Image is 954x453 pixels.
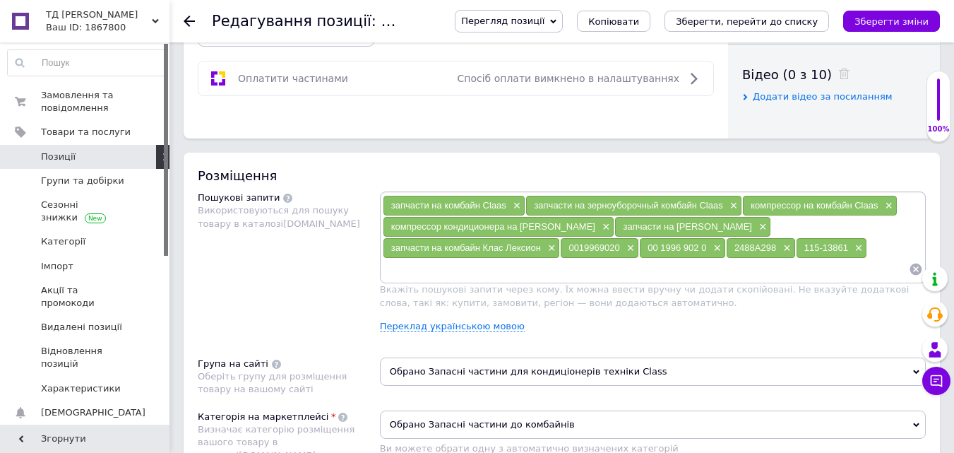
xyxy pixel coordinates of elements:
div: Група на сайті [198,358,268,370]
span: запчасти на [PERSON_NAME] [623,221,752,232]
strong: Тип компрессора: [22,54,103,65]
span: 2488A298 [734,242,776,253]
strong: Характеристики: [25,40,102,50]
span: Перегляд позиції [461,16,544,26]
span: компрессор на комбайн Claas [751,200,878,211]
strong: Тип шкива: [22,83,73,94]
span: Характеристики [41,382,121,395]
button: Чат з покупцем [922,367,950,395]
span: Спосіб оплати вимкнено в налаштуваннях [458,73,679,84]
button: Зберегти, перейти до списку [664,11,829,32]
span: Оберіть групу для розміщення товару на вашому сайті [198,371,347,394]
span: Товари та послуги [41,126,131,139]
span: × [780,242,791,254]
input: Пошук [8,50,166,76]
span: Замовлення та повідомлення [41,89,131,114]
span: × [510,200,521,212]
div: Повернутися назад [184,16,195,27]
div: 100% [927,124,950,134]
p: ❄️ [14,14,501,29]
p: 🔧 ✔ 10S15C ✔ 12 В ✔ PV8 ✔ 152 мм [14,38,501,112]
span: Акції та промокоди [41,284,131,310]
span: Позиції [41,151,76,163]
span: компрессор кондиционера на [PERSON_NAME] [391,221,595,232]
span: × [599,221,610,233]
strong: Компрессор кондиционера для техники Claas [25,16,234,26]
i: Зберегти, перейти до списку [676,16,818,27]
span: Сезонні знижки [41,199,131,224]
span: 0019969020 [568,242,619,253]
span: Додати відео за посиланням [753,91,893,102]
button: Зберегти зміни [843,11,940,32]
span: Обрано Запасні частини для кондиціонерів техніки Class [380,358,926,386]
span: [DEMOGRAPHIC_DATA] [41,406,145,419]
strong: [PERSON_NAME]: [22,98,102,109]
div: Ваш ID: 1867800 [46,21,169,34]
span: × [756,221,767,233]
a: Переклад українською мовою [380,321,525,332]
span: × [727,200,738,212]
span: Вкажіть пошукові запити через кому. Їх можна ввести вручну чи додати скопійовані. Не вказуйте дод... [380,284,910,307]
h1: Редагування позиції: Компрессор кондиционера на технику Claas [212,13,730,30]
span: запчасти на зерноуборочный комбайн Claas [534,200,722,211]
strong: Тракторы Claas: [22,166,96,177]
span: Копіювати [588,16,639,27]
span: Обрано Запасні частини до комбайнів [380,411,926,439]
p: 🚜 ✔ Avero [GEOGRAPHIC_DATA] 240, Lexion 640–670, 750–760, 760–780, Tucano 570, Tucano 580 ✔ Xerio... [14,121,501,180]
span: × [852,242,863,254]
span: Імпорт [41,260,73,273]
span: Оплатити частинами [238,73,348,84]
span: Використовуються для пошуку товару в каталозі [DOMAIN_NAME] [198,205,360,228]
span: запчасти на комбайн Клас Лексион [391,242,541,253]
span: Видалені позиції [41,321,122,334]
span: запчасти на комбайн Claas [391,200,506,211]
span: Відновлення позицій [41,345,131,370]
span: Категорії [41,235,85,248]
strong: Зерноуборочные комбайны Claas: [22,137,179,148]
i: Зберегти зміни [854,16,929,27]
div: Пошукові запити [198,192,280,204]
strong: Напряжение: [22,69,81,79]
span: 115-13861 [804,242,848,253]
div: 100% Якість заповнення [926,71,950,142]
span: 00 1996 902 0 [648,242,706,253]
button: Копіювати [577,11,650,32]
span: × [624,242,635,254]
span: × [710,242,721,254]
span: × [881,200,893,212]
span: ТД Снабсервіс [46,8,152,21]
body: Редактор, E45D74B5-0421-42D1-81F2-9FD3E49F953E [14,14,501,271]
div: Розміщення [198,167,926,184]
div: Категорія на маркетплейсі [198,411,328,423]
span: Групи та добірки [41,175,124,187]
span: Відео (0 з 10) [742,67,832,82]
strong: Применение: [25,122,85,133]
span: × [544,242,556,254]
